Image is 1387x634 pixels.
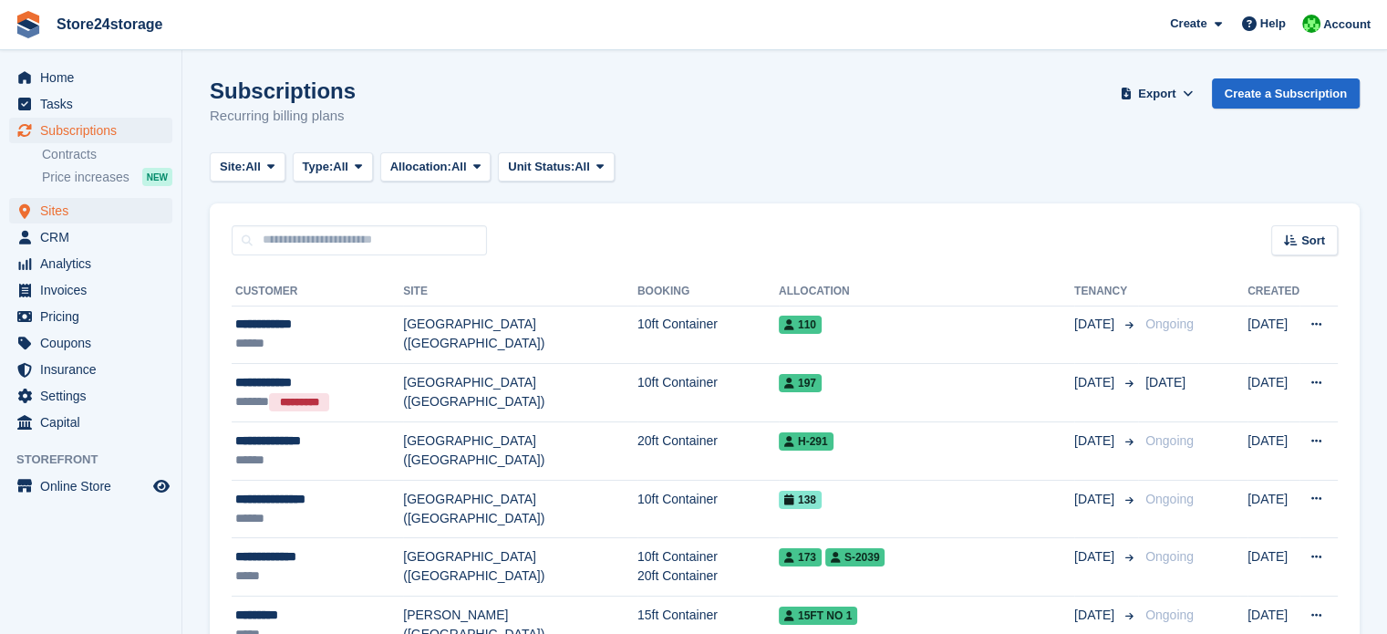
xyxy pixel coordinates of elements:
a: Preview store [150,475,172,497]
td: 20ft Container [637,422,779,481]
span: Ongoing [1145,608,1194,622]
span: 173 [779,548,822,566]
th: Booking [637,277,779,307]
span: [DATE] [1145,375,1185,390]
a: menu [9,330,172,356]
span: S-2039 [825,548,885,566]
a: menu [9,304,172,329]
span: Capital [40,410,150,435]
span: H-291 [779,432,833,451]
span: 138 [779,491,822,509]
span: Export [1138,85,1175,103]
span: Settings [40,383,150,409]
h1: Subscriptions [210,78,356,103]
button: Allocation: All [380,152,492,182]
span: Tasks [40,91,150,117]
span: Sort [1301,232,1325,250]
td: [GEOGRAPHIC_DATA] ([GEOGRAPHIC_DATA]) [403,422,637,481]
th: Tenancy [1074,277,1138,307]
span: Storefront [16,451,181,469]
span: Online Store [40,473,150,499]
span: [DATE] [1074,547,1118,566]
span: Help [1260,15,1286,33]
a: menu [9,251,172,276]
th: Allocation [779,277,1074,307]
span: All [333,158,348,176]
a: Price increases NEW [42,167,172,187]
span: Ongoing [1145,549,1194,564]
span: Pricing [40,304,150,329]
span: All [451,158,467,176]
button: Type: All [293,152,373,182]
span: [DATE] [1074,490,1118,509]
span: Ongoing [1145,492,1194,506]
td: [DATE] [1247,538,1299,597]
span: Analytics [40,251,150,276]
span: Coupons [40,330,150,356]
span: 197 [779,374,822,392]
div: NEW [142,168,172,186]
td: 10ft Container [637,306,779,364]
span: Subscriptions [40,118,150,143]
th: Site [403,277,637,307]
a: Contracts [42,146,172,163]
span: [DATE] [1074,606,1118,625]
a: menu [9,224,172,250]
a: Create a Subscription [1212,78,1360,109]
td: [GEOGRAPHIC_DATA] ([GEOGRAPHIC_DATA]) [403,364,637,422]
td: [GEOGRAPHIC_DATA] ([GEOGRAPHIC_DATA]) [403,538,637,597]
th: Created [1247,277,1299,307]
span: All [574,158,590,176]
span: Create [1170,15,1206,33]
span: Sites [40,198,150,223]
img: stora-icon-8386f47178a22dfd0bd8f6a31ec36ba5ce8667c1dd55bd0f319d3a0aa187defe.svg [15,11,42,38]
span: [DATE] [1074,373,1118,392]
span: Site: [220,158,245,176]
a: menu [9,277,172,303]
button: Export [1117,78,1197,109]
span: Insurance [40,357,150,382]
img: Tracy Harper [1302,15,1320,33]
td: [DATE] [1247,364,1299,422]
a: menu [9,473,172,499]
span: Type: [303,158,334,176]
a: menu [9,357,172,382]
a: menu [9,91,172,117]
p: Recurring billing plans [210,106,356,127]
span: Ongoing [1145,433,1194,448]
td: [DATE] [1247,480,1299,538]
td: 10ft Container [637,364,779,422]
span: Home [40,65,150,90]
span: Invoices [40,277,150,303]
span: 15FT No 1 [779,607,857,625]
span: [DATE] [1074,431,1118,451]
span: 110 [779,316,822,334]
span: [DATE] [1074,315,1118,334]
span: Unit Status: [508,158,574,176]
span: Account [1323,16,1371,34]
a: menu [9,410,172,435]
a: Store24storage [49,9,171,39]
a: menu [9,65,172,90]
td: [GEOGRAPHIC_DATA] ([GEOGRAPHIC_DATA]) [403,306,637,364]
td: 10ft Container 20ft Container [637,538,779,597]
td: 10ft Container [637,480,779,538]
a: menu [9,118,172,143]
button: Unit Status: All [498,152,614,182]
span: Price increases [42,169,129,186]
td: [DATE] [1247,306,1299,364]
th: Customer [232,277,403,307]
span: Allocation: [390,158,451,176]
a: menu [9,383,172,409]
a: menu [9,198,172,223]
td: [GEOGRAPHIC_DATA] ([GEOGRAPHIC_DATA]) [403,480,637,538]
td: [DATE] [1247,422,1299,481]
button: Site: All [210,152,285,182]
span: CRM [40,224,150,250]
span: All [245,158,261,176]
span: Ongoing [1145,317,1194,331]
